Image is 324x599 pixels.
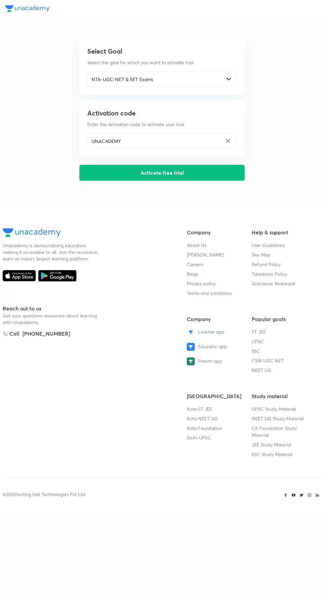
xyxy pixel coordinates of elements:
[3,228,61,237] img: Unacademy Logo
[187,415,218,422] a: Kota NEET UG
[87,59,237,66] p: Select the goal for which you want to activate trial
[187,315,247,323] h5: Company
[252,271,287,277] a: Takedown Policy
[252,392,311,400] h5: Study material
[3,304,102,312] h5: Reach out to us
[88,134,223,148] input: Enter activation code
[252,261,281,267] a: Refund Policy
[187,343,247,351] a: Educator app
[187,252,224,258] a: [PERSON_NAME]
[252,228,311,236] h5: Help & support
[3,330,19,338] h5: Call
[252,315,311,323] h5: Popular goals
[252,329,266,335] a: IIT JEE
[3,242,102,262] div: Unacademy is democratising education, making it accessible to all. Join the revolution, learn on ...
[252,357,284,364] a: CSIR UGC NET
[187,242,206,248] a: About Us
[187,271,198,277] a: Blogs
[187,228,247,236] h5: Company
[187,328,247,336] a: Learner app
[226,77,231,81] img: -
[187,425,222,431] a: Kota Foundation
[3,312,102,326] p: Get your questions answered about learning with Unacademy.
[3,330,102,338] a: Call[PHONE_NUMBER]
[87,46,237,56] h5: Select Goal
[252,348,260,354] a: SSC
[88,72,224,86] input: Select goal
[187,280,216,287] a: Privacy policy
[252,252,270,258] a: Site Map
[187,290,232,296] a: Terms and conditions
[187,392,247,400] h5: [GEOGRAPHIC_DATA]
[252,280,295,287] a: Grievance Redressal
[187,406,212,412] a: Kota IIT JEE
[87,121,237,128] p: Enter the activation code to activate your trial
[187,357,195,365] img: Parent app
[3,491,162,498] div: © 2025 Sorting Hat Technologies Pvt Ltd
[252,338,264,345] a: UPSC
[5,5,50,12] img: Unacademy
[252,367,271,373] a: NEET UG
[187,435,211,441] a: Delhi UPSC
[252,242,285,248] a: User Guidelines
[22,330,70,338] div: [PHONE_NUMBER]
[252,441,291,448] a: JEE Study Material
[252,406,296,412] a: UPSC Study Material
[87,108,237,118] h5: Activation code
[252,451,292,457] a: SSC Study Material
[187,261,203,267] a: Careers
[252,425,297,438] a: CA Foundation Study Material
[79,165,245,181] button: Activate free trial
[187,357,247,365] a: Parent app
[5,5,50,14] a: Unacademy
[187,343,195,351] img: Educator app
[187,328,195,336] img: Learner app
[252,415,304,422] a: NEET UG Study Material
